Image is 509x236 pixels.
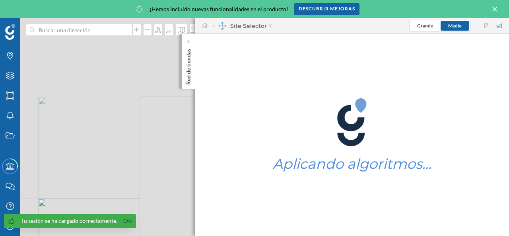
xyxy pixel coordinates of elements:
p: Red de tiendas [185,46,192,85]
span: Grande [417,23,433,29]
a: Ok [121,216,134,226]
h1: Aplicando algoritmos… [273,156,431,172]
span: ¡Hemos incluido nuevas funcionalidades en el producto! [150,5,288,13]
div: Site Selector [213,22,273,30]
div: Tu sesión se ha cargado correctamente. [21,217,117,225]
img: Geoblink Logo [5,24,15,40]
img: dashboards-manager.svg [218,22,226,30]
span: Medio [448,23,462,29]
